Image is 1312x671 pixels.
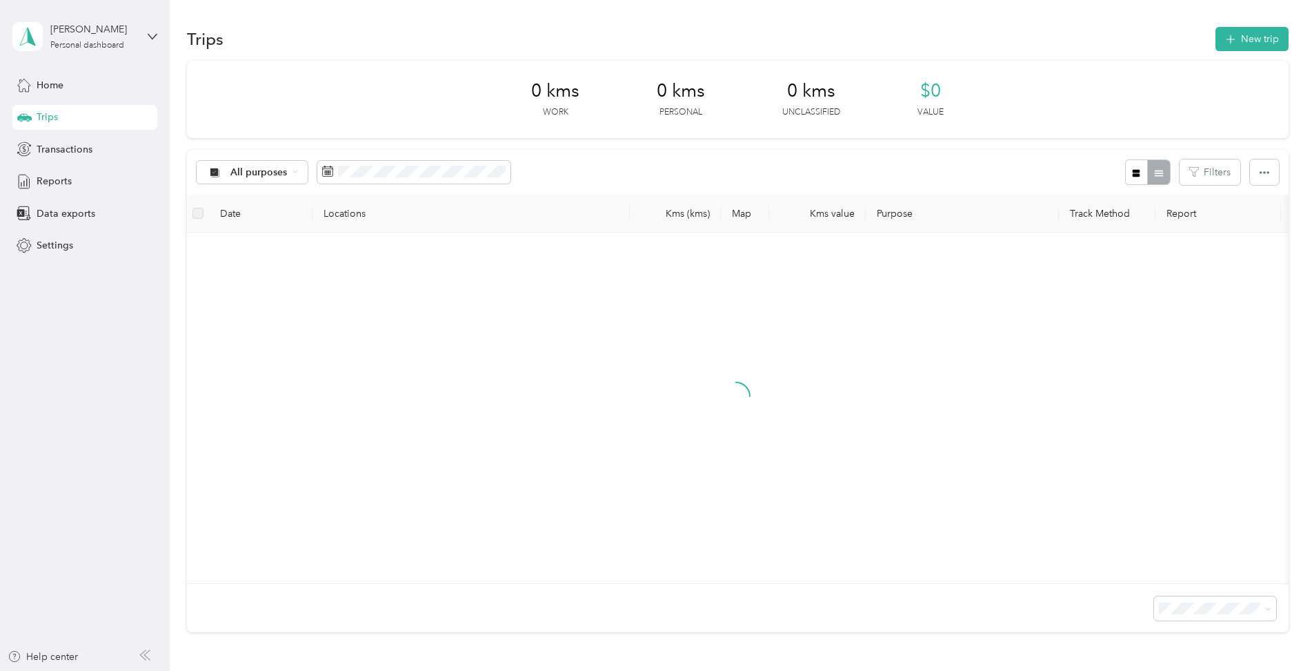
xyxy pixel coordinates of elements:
[37,174,72,188] span: Reports
[187,32,223,46] h1: Trips
[37,238,73,253] span: Settings
[531,80,579,102] span: 0 kms
[917,106,944,119] p: Value
[312,195,630,233] th: Locations
[50,41,124,50] div: Personal dashboard
[1059,195,1155,233] th: Track Method
[37,142,92,157] span: Transactions
[543,106,568,119] p: Work
[209,195,312,233] th: Date
[37,206,95,221] span: Data exports
[657,80,705,102] span: 0 kms
[721,195,769,233] th: Map
[769,195,866,233] th: Kms value
[866,195,1059,233] th: Purpose
[920,80,941,102] span: $0
[50,22,137,37] div: [PERSON_NAME]
[1235,594,1312,671] iframe: Everlance-gr Chat Button Frame
[782,106,840,119] p: Unclassified
[1155,195,1281,233] th: Report
[659,106,702,119] p: Personal
[8,650,78,664] button: Help center
[1180,159,1240,185] button: Filters
[787,80,835,102] span: 0 kms
[1215,27,1289,51] button: New trip
[230,168,288,177] span: All purposes
[37,78,63,93] span: Home
[630,195,721,233] th: Kms (kms)
[37,110,58,124] span: Trips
